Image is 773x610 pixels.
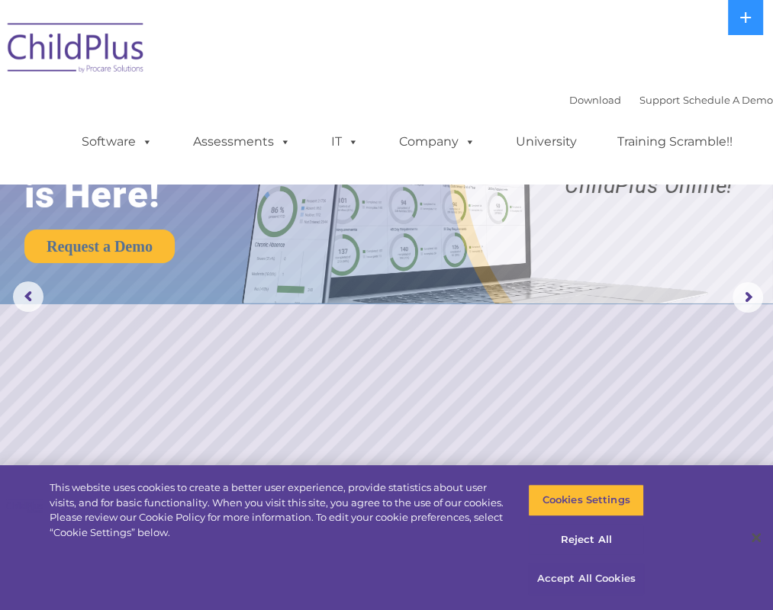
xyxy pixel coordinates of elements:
a: University [501,127,592,157]
font: | [569,94,773,106]
button: Accept All Cookies [528,563,644,595]
button: Close [739,521,773,554]
a: Schedule A Demo [683,94,773,106]
a: Company [384,127,491,157]
a: Request a Demo [24,230,175,263]
div: This website uses cookies to create a better user experience, provide statistics about user visit... [50,480,505,540]
button: Cookies Settings [528,484,644,516]
rs-layer: Boost your productivity and streamline your success in ChildPlus Online! [534,97,764,196]
a: IT [316,127,374,157]
button: Reject All [528,524,644,556]
a: Assessments [178,127,306,157]
a: Software [66,127,168,157]
a: Download [569,94,621,106]
a: Support [639,94,680,106]
a: Training Scramble!! [602,127,748,157]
